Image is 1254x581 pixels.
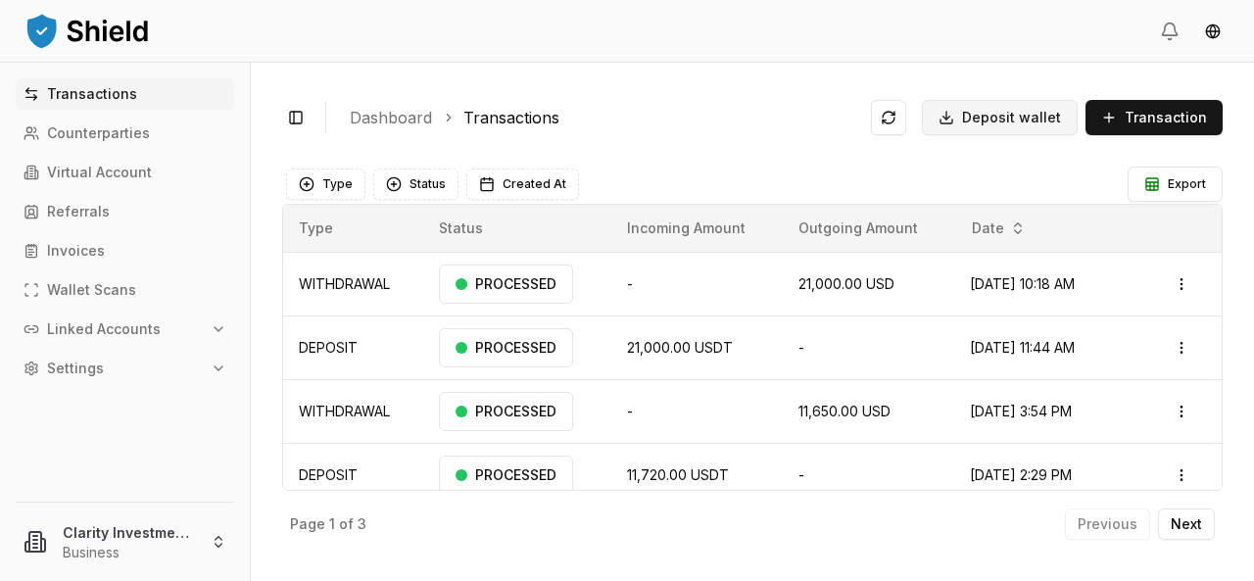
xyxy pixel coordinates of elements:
[970,339,1075,356] span: [DATE] 11:44 AM
[290,517,325,531] p: Page
[439,456,573,495] div: PROCESSED
[439,392,573,431] div: PROCESSED
[47,362,104,375] p: Settings
[16,157,234,188] a: Virtual Account
[16,353,234,384] button: Settings
[47,87,137,101] p: Transactions
[503,176,566,192] span: Created At
[350,106,855,129] nav: breadcrumb
[16,118,234,149] a: Counterparties
[283,315,423,379] td: DEPOSIT
[373,169,458,200] button: Status
[283,443,423,507] td: DEPOSIT
[1128,167,1223,202] button: Export
[339,517,354,531] p: of
[283,205,423,252] th: Type
[627,403,633,419] span: -
[286,169,365,200] button: Type
[962,108,1061,127] span: Deposit wallet
[283,252,423,315] td: WITHDRAWAL
[798,466,804,483] span: -
[798,275,894,292] span: 21,000.00 USD
[922,100,1078,135] button: Deposit wallet
[627,466,729,483] span: 11,720.00 USDT
[783,205,955,252] th: Outgoing Amount
[439,265,573,304] div: PROCESSED
[798,339,804,356] span: -
[463,106,559,129] a: Transactions
[329,517,335,531] p: 1
[358,517,366,531] p: 3
[627,275,633,292] span: -
[439,328,573,367] div: PROCESSED
[466,169,579,200] button: Created At
[283,379,423,443] td: WITHDRAWAL
[8,510,242,573] button: Clarity Investments LLCBusiness
[798,403,891,419] span: 11,650.00 USD
[47,283,136,297] p: Wallet Scans
[47,205,110,218] p: Referrals
[16,274,234,306] a: Wallet Scans
[627,339,733,356] span: 21,000.00 USDT
[1085,100,1223,135] button: Transaction
[964,213,1034,244] button: Date
[16,78,234,110] a: Transactions
[16,235,234,266] a: Invoices
[611,205,782,252] th: Incoming Amount
[350,106,432,129] a: Dashboard
[47,126,150,140] p: Counterparties
[47,244,105,258] p: Invoices
[970,403,1072,419] span: [DATE] 3:54 PM
[47,166,152,179] p: Virtual Account
[1171,517,1202,531] p: Next
[63,522,195,543] p: Clarity Investments LLC
[1125,108,1207,127] span: Transaction
[970,466,1072,483] span: [DATE] 2:29 PM
[47,322,161,336] p: Linked Accounts
[1158,508,1215,540] button: Next
[970,275,1075,292] span: [DATE] 10:18 AM
[16,314,234,345] button: Linked Accounts
[63,543,195,562] p: Business
[423,205,612,252] th: Status
[24,11,151,50] img: ShieldPay Logo
[16,196,234,227] a: Referrals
